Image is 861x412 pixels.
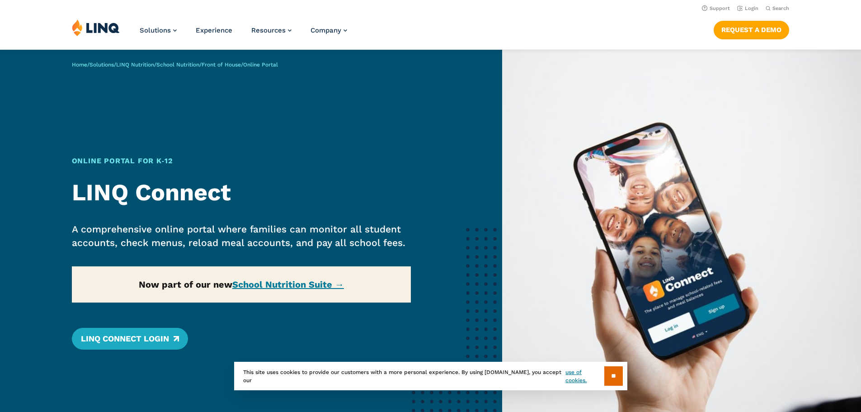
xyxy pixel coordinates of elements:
span: Solutions [140,26,171,34]
a: Company [311,26,347,34]
h1: Online Portal for K‑12 [72,156,411,166]
a: LINQ Connect Login [72,328,188,350]
div: This site uses cookies to provide our customers with a more personal experience. By using [DOMAIN... [234,362,627,390]
a: Solutions [89,62,114,68]
span: / / / / / [72,62,278,68]
span: Resources [251,26,286,34]
a: Request a Demo [714,21,789,39]
a: School Nutrition [156,62,199,68]
img: LINQ | K‑12 Software [72,19,120,36]
a: Home [72,62,87,68]
strong: LINQ Connect [72,179,231,206]
nav: Button Navigation [714,19,789,39]
nav: Primary Navigation [140,19,347,49]
a: Resources [251,26,292,34]
a: Support [702,5,730,11]
a: use of cookies. [565,368,604,384]
a: School Nutrition Suite → [232,279,344,290]
a: Front of House [202,62,241,68]
span: Online Portal [243,62,278,68]
button: Open Search Bar [766,5,789,12]
span: Search [772,5,789,11]
a: Experience [196,26,232,34]
a: LINQ Nutrition [116,62,154,68]
a: Solutions [140,26,177,34]
span: Company [311,26,341,34]
strong: Now part of our new [139,279,344,290]
a: Login [737,5,758,11]
p: A comprehensive online portal where families can monitor all student accounts, check menus, reloa... [72,223,411,250]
